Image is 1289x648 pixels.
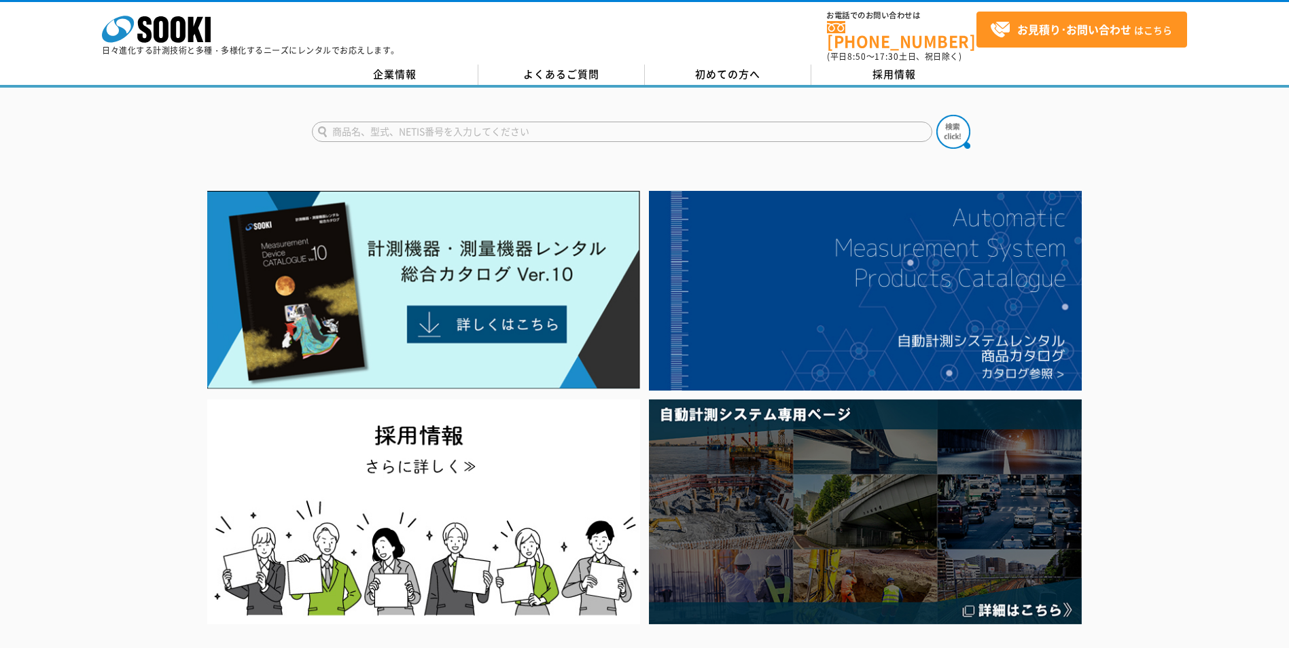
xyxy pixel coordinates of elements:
span: お電話でのお問い合わせは [827,12,976,20]
img: SOOKI recruit [207,399,640,624]
img: Catalog Ver10 [207,191,640,389]
a: 企業情報 [312,65,478,85]
a: [PHONE_NUMBER] [827,21,976,49]
span: (平日 ～ 土日、祝日除く) [827,50,961,62]
strong: お見積り･お問い合わせ [1017,21,1131,37]
a: よくあるご質問 [478,65,645,85]
img: 自動計測システム専用ページ [649,399,1082,624]
span: 初めての方へ [695,67,760,82]
span: 8:50 [847,50,866,62]
span: 17:30 [875,50,899,62]
img: 自動計測システムカタログ [649,191,1082,391]
p: 日々進化する計測技術と多種・多様化するニーズにレンタルでお応えします。 [102,46,400,54]
input: 商品名、型式、NETIS番号を入力してください [312,122,932,142]
a: 採用情報 [811,65,978,85]
a: お見積り･お問い合わせはこちら [976,12,1187,48]
img: btn_search.png [936,115,970,149]
a: 初めての方へ [645,65,811,85]
span: はこちら [990,20,1172,40]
